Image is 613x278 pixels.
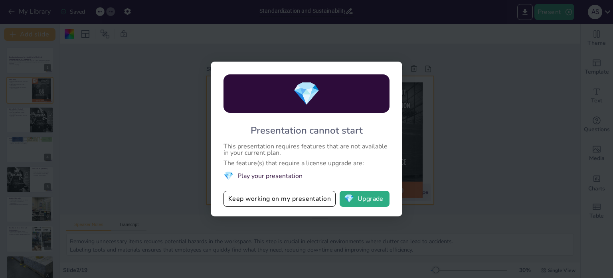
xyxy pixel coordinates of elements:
[251,124,363,137] div: Presentation cannot start
[344,195,354,203] span: diamond
[223,170,233,181] span: diamond
[223,170,390,181] li: Play your presentation
[223,143,390,156] div: This presentation requires features that are not available in your current plan.
[293,78,320,109] span: diamond
[340,191,390,207] button: diamondUpgrade
[223,191,336,207] button: Keep working on my presentation
[223,160,390,166] div: The feature(s) that require a license upgrade are:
